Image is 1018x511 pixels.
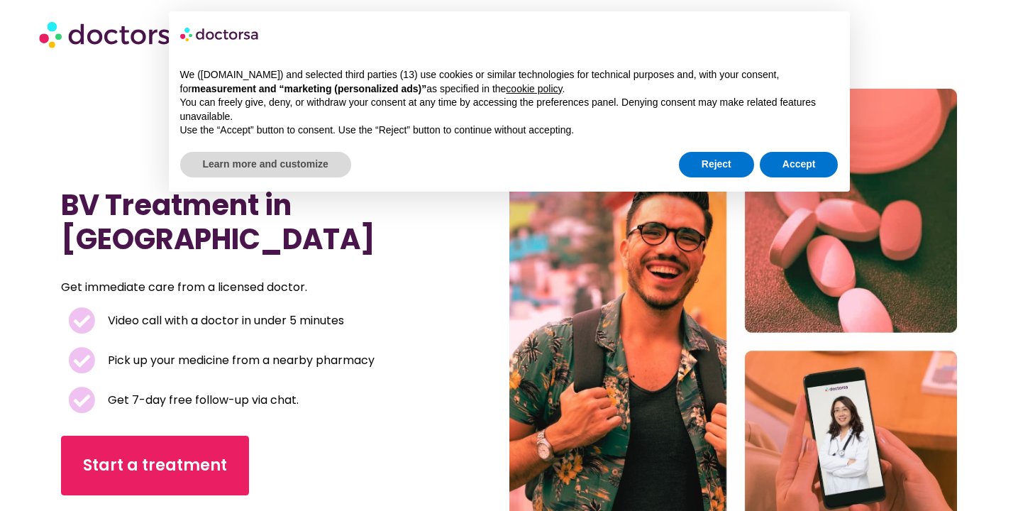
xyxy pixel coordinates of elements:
[104,311,344,331] span: Video call with a doctor in under 5 minutes
[506,83,562,94] a: cookie policy
[180,68,839,96] p: We ([DOMAIN_NAME]) and selected third parties (13) use cookies or similar technologies for techni...
[61,436,249,495] a: Start a treatment
[180,152,351,177] button: Learn more and customize
[679,152,754,177] button: Reject
[61,188,442,256] h1: BV Treatment in [GEOGRAPHIC_DATA]
[192,83,426,94] strong: measurement and “marketing (personalized ads)”
[180,23,260,45] img: logo
[104,351,375,370] span: Pick up your medicine from a nearby pharmacy
[760,152,839,177] button: Accept
[61,278,408,297] p: Get immediate care from a licensed doctor.
[104,390,299,410] span: Get 7-day free follow-up via chat.
[180,96,839,123] p: You can freely give, deny, or withdraw your consent at any time by accessing the preferences pane...
[180,123,839,138] p: Use the “Accept” button to consent. Use the “Reject” button to continue without accepting.
[83,454,227,477] span: Start a treatment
